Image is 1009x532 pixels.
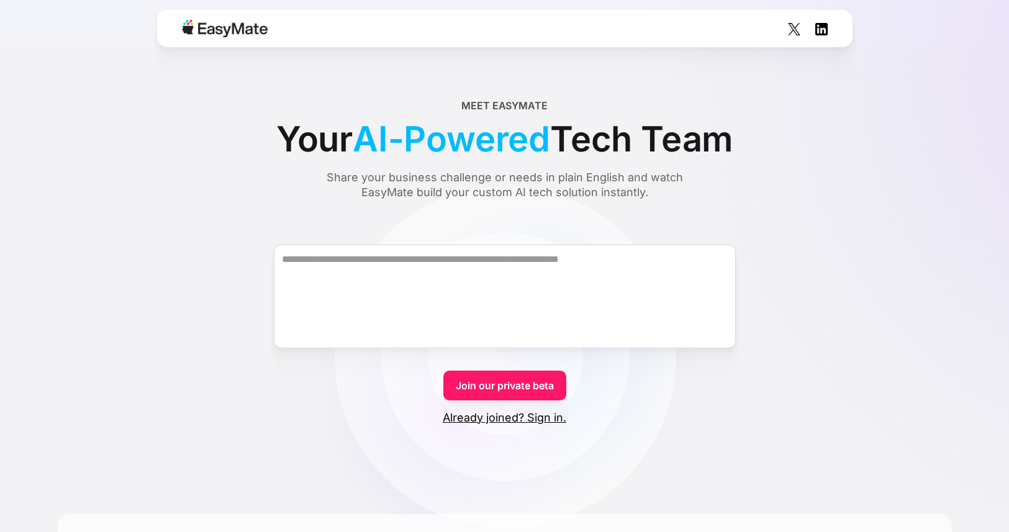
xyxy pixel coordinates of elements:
[182,20,268,37] img: Easymate logo
[353,113,550,165] span: AI-Powered
[788,23,800,35] img: Social Icon
[815,23,828,35] img: Social Icon
[443,410,566,425] a: Already joined? Sign in.
[276,113,733,165] div: Your
[550,113,733,165] span: Tech Team
[303,170,707,200] div: Share your business challenge or needs in plain English and watch EasyMate build your custom AI t...
[461,98,548,113] div: Meet EasyMate
[443,371,566,400] a: Join our private beta
[58,222,952,425] form: Form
